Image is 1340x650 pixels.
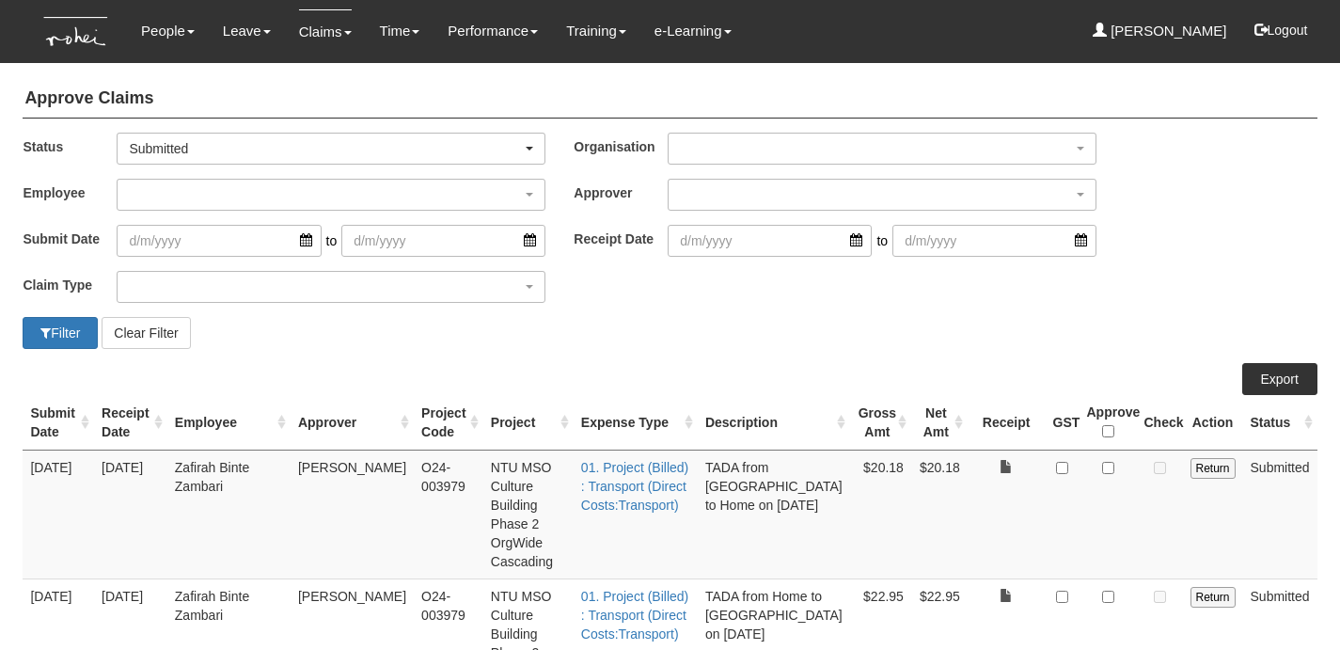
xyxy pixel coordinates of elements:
[911,450,968,579] td: $20.18
[448,9,538,53] a: Performance
[23,179,117,206] label: Employee
[574,133,668,160] label: Organisation
[1190,587,1236,608] input: Return
[574,179,668,206] label: Approver
[654,9,732,53] a: e-Learning
[1093,9,1227,53] a: [PERSON_NAME]
[102,317,190,349] button: Clear Filter
[299,9,352,54] a: Claims
[414,450,483,579] td: O24-003979
[850,395,911,451] th: Gross Amt : activate to sort column ascending
[341,225,545,257] input: d/m/yyyy
[1242,363,1317,395] a: Export
[1190,458,1236,479] input: Return
[117,133,545,165] button: Submitted
[574,395,698,451] th: Expense Type : activate to sort column ascending
[23,450,94,579] td: [DATE]
[129,139,522,158] div: Submitted
[380,9,420,53] a: Time
[872,225,892,257] span: to
[581,589,688,642] a: 01. Project (Billed) : Transport (Direct Costs:Transport)
[911,395,968,451] th: Net Amt : activate to sort column ascending
[698,450,850,579] td: TADA from [GEOGRAPHIC_DATA] to Home on [DATE]
[1241,8,1321,53] button: Logout
[23,133,117,160] label: Status
[167,395,291,451] th: Employee : activate to sort column ascending
[1243,450,1317,579] td: Submitted
[1183,395,1243,451] th: Action
[892,225,1096,257] input: d/m/yyyy
[167,450,291,579] td: Zafirah Binte Zambari
[94,395,167,451] th: Receipt Date : activate to sort column ascending
[1080,395,1137,451] th: Approve
[23,271,117,298] label: Claim Type
[1243,395,1317,451] th: Status : activate to sort column ascending
[1137,395,1183,451] th: Check
[698,395,850,451] th: Description : activate to sort column ascending
[566,9,626,53] a: Training
[1046,395,1080,451] th: GST
[94,450,167,579] td: [DATE]
[23,225,117,252] label: Submit Date
[483,450,574,579] td: NTU MSO Culture Building Phase 2 OrgWide Cascading
[581,460,688,513] a: 01. Project (Billed) : Transport (Direct Costs:Transport)
[23,317,98,349] button: Filter
[117,225,321,257] input: d/m/yyyy
[850,450,911,579] td: $20.18
[668,225,872,257] input: d/m/yyyy
[23,395,94,451] th: Submit Date : activate to sort column ascending
[1261,575,1321,631] iframe: chat widget
[291,450,414,579] td: [PERSON_NAME]
[574,225,668,252] label: Receipt Date
[291,395,414,451] th: Approver : activate to sort column ascending
[414,395,483,451] th: Project Code : activate to sort column ascending
[968,395,1046,451] th: Receipt
[23,80,1316,119] h4: Approve Claims
[322,225,342,257] span: to
[223,9,271,53] a: Leave
[483,395,574,451] th: Project : activate to sort column ascending
[141,9,195,53] a: People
